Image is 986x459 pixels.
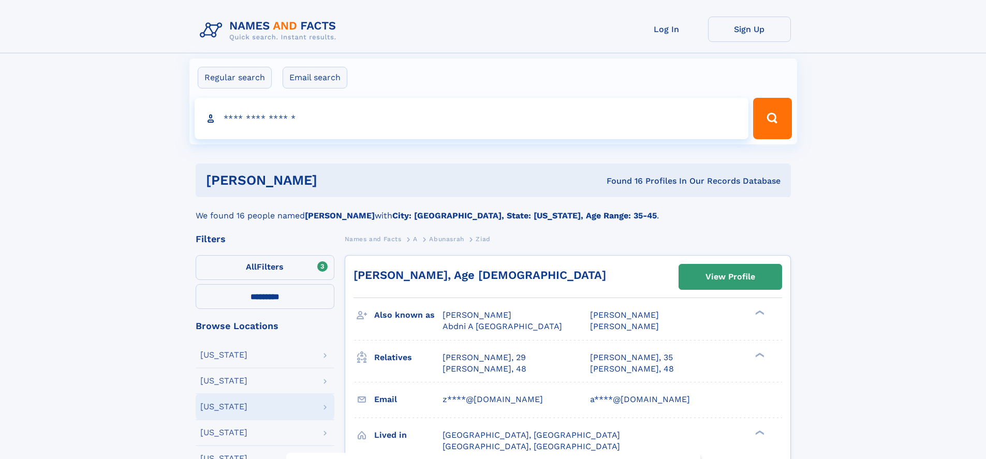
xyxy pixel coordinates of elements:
[354,269,606,282] a: [PERSON_NAME], Age [DEMOGRAPHIC_DATA]
[443,363,526,375] a: [PERSON_NAME], 48
[345,232,402,245] a: Names and Facts
[753,98,791,139] button: Search Button
[200,403,247,411] div: [US_STATE]
[196,321,334,331] div: Browse Locations
[590,310,659,320] span: [PERSON_NAME]
[283,67,347,88] label: Email search
[196,234,334,244] div: Filters
[708,17,791,42] a: Sign Up
[305,211,375,220] b: [PERSON_NAME]
[590,352,673,363] a: [PERSON_NAME], 35
[200,428,247,437] div: [US_STATE]
[429,232,464,245] a: Abunasrah
[443,441,620,451] span: [GEOGRAPHIC_DATA], [GEOGRAPHIC_DATA]
[590,363,674,375] a: [PERSON_NAME], 48
[705,265,755,289] div: View Profile
[200,377,247,385] div: [US_STATE]
[753,429,765,436] div: ❯
[476,235,490,243] span: Ziad
[198,67,272,88] label: Regular search
[413,232,418,245] a: A
[392,211,657,220] b: City: [GEOGRAPHIC_DATA], State: [US_STATE], Age Range: 35-45
[443,321,562,331] span: Abdni A [GEOGRAPHIC_DATA]
[753,309,765,316] div: ❯
[200,351,247,359] div: [US_STATE]
[374,349,443,366] h3: Relatives
[196,17,345,45] img: Logo Names and Facts
[625,17,708,42] a: Log In
[429,235,464,243] span: Abunasrah
[195,98,749,139] input: search input
[590,321,659,331] span: [PERSON_NAME]
[374,391,443,408] h3: Email
[206,174,462,187] h1: [PERSON_NAME]
[443,352,526,363] a: [PERSON_NAME], 29
[196,197,791,222] div: We found 16 people named with .
[753,351,765,358] div: ❯
[246,262,257,272] span: All
[443,430,620,440] span: [GEOGRAPHIC_DATA], [GEOGRAPHIC_DATA]
[462,175,781,187] div: Found 16 Profiles In Our Records Database
[679,264,782,289] a: View Profile
[413,235,418,243] span: A
[443,310,511,320] span: [PERSON_NAME]
[196,255,334,280] label: Filters
[374,306,443,324] h3: Also known as
[374,426,443,444] h3: Lived in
